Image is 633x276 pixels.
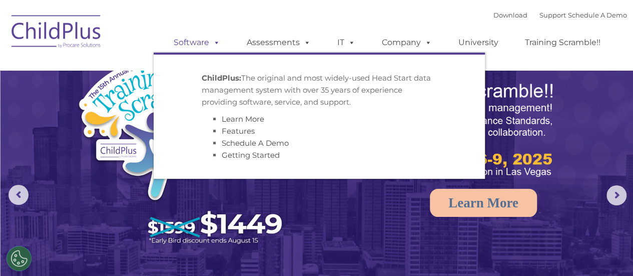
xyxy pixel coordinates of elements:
[222,138,289,148] a: Schedule A Demo
[139,107,182,115] span: Phone number
[515,33,610,53] a: Training Scramble!!
[139,66,170,74] span: Last name
[164,33,230,53] a: Software
[7,246,32,271] button: Cookies Settings
[7,8,107,58] img: ChildPlus by Procare Solutions
[430,189,537,217] a: Learn More
[222,126,255,136] a: Features
[237,33,321,53] a: Assessments
[222,150,280,160] a: Getting Started
[202,72,437,108] p: The original and most widely-used Head Start data management system with over 35 years of experie...
[568,11,627,19] a: Schedule A Demo
[222,114,264,124] a: Learn More
[202,73,241,83] strong: ChildPlus:
[469,168,633,276] iframe: Chat Widget
[539,11,566,19] a: Support
[448,33,508,53] a: University
[493,11,627,19] font: |
[327,33,365,53] a: IT
[493,11,527,19] a: Download
[372,33,442,53] a: Company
